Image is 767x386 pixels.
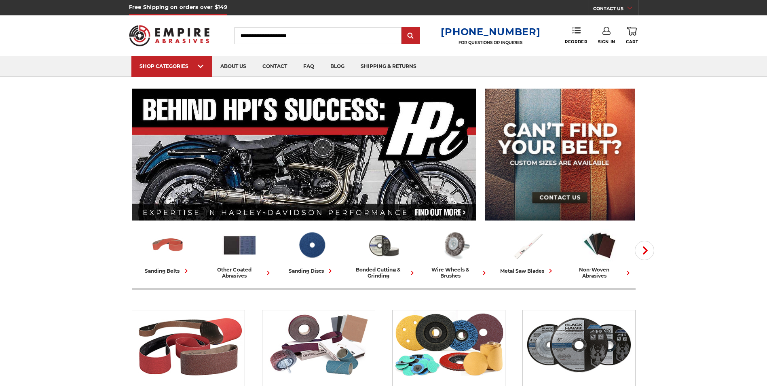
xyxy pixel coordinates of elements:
img: Bonded Cutting & Grinding [366,228,401,263]
div: bonded cutting & grinding [351,267,416,279]
img: Other Coated Abrasives [262,310,375,379]
a: shipping & returns [353,56,425,77]
img: Other Coated Abrasives [222,228,258,263]
a: Reorder [565,27,587,44]
span: Cart [626,39,638,45]
a: [PHONE_NUMBER] [441,26,540,38]
div: wire wheels & brushes [423,267,488,279]
img: Wire Wheels & Brushes [438,228,473,263]
img: Banner for an interview featuring Horsepower Inc who makes Harley performance upgrades featured o... [132,89,477,221]
div: metal saw blades [500,267,555,275]
img: Sanding Discs [294,228,330,263]
img: Empire Abrasives [129,20,210,51]
a: blog [322,56,353,77]
img: Metal Saw Blades [510,228,545,263]
a: bonded cutting & grinding [351,228,416,279]
span: Reorder [565,39,587,45]
a: contact [254,56,295,77]
a: Cart [626,27,638,45]
a: CONTACT US [593,4,638,15]
div: sanding discs [289,267,334,275]
span: Sign In [598,39,615,45]
p: FOR QUESTIONS OR INQUIRIES [441,40,540,45]
img: Sanding Belts [150,228,186,263]
img: Sanding Discs [393,310,505,379]
a: about us [212,56,254,77]
img: Non-woven Abrasives [582,228,617,263]
div: other coated abrasives [207,267,273,279]
div: SHOP CATEGORIES [139,63,204,69]
div: non-woven abrasives [567,267,632,279]
a: sanding discs [279,228,344,275]
a: metal saw blades [495,228,560,275]
a: non-woven abrasives [567,228,632,279]
button: Next [635,241,654,260]
a: faq [295,56,322,77]
div: sanding belts [145,267,190,275]
a: wire wheels & brushes [423,228,488,279]
a: sanding belts [135,228,201,275]
img: promo banner for custom belts. [485,89,635,221]
img: Bonded Cutting & Grinding [523,310,635,379]
img: Sanding Belts [132,310,245,379]
a: other coated abrasives [207,228,273,279]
